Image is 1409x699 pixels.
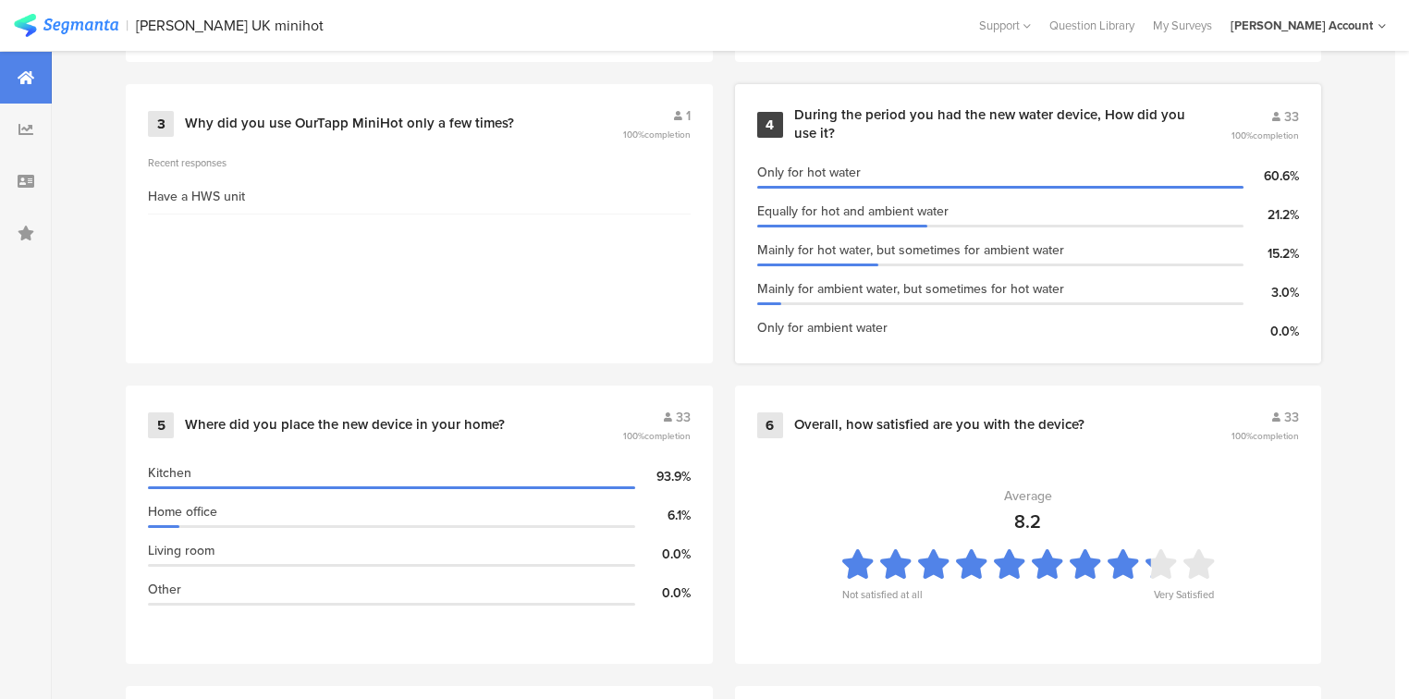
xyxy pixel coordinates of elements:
[794,106,1187,142] div: During the period you had the new water device, How did you use it?
[1244,244,1299,264] div: 15.2%
[136,17,324,34] div: [PERSON_NAME] UK minihot
[635,506,691,525] div: 6.1%
[757,202,949,221] span: Equally for hot and ambient water
[757,163,861,182] span: Only for hot water
[148,187,245,206] div: Have a HWS unit
[757,240,1064,260] span: Mainly for hot water, but sometimes for ambient water
[1040,17,1144,34] a: Question Library
[1244,322,1299,341] div: 0.0%
[148,502,217,521] span: Home office
[1231,429,1299,443] span: 100%
[686,106,691,126] span: 1
[148,412,174,438] div: 5
[1244,166,1299,186] div: 60.6%
[623,429,691,443] span: 100%
[644,128,691,141] span: completion
[148,155,691,170] div: Recent responses
[676,408,691,427] span: 33
[1144,17,1221,34] a: My Surveys
[623,128,691,141] span: 100%
[148,111,174,137] div: 3
[148,463,191,483] span: Kitchen
[757,412,783,438] div: 6
[757,318,888,337] span: Only for ambient water
[635,583,691,603] div: 0.0%
[794,416,1084,435] div: Overall, how satisfied are you with the device?
[635,545,691,564] div: 0.0%
[635,467,691,486] div: 93.9%
[148,580,181,599] span: Other
[1231,129,1299,142] span: 100%
[1231,17,1373,34] div: [PERSON_NAME] Account
[1244,283,1299,302] div: 3.0%
[1244,205,1299,225] div: 21.2%
[1253,129,1299,142] span: completion
[1154,587,1214,613] div: Very Satisfied
[185,416,505,435] div: Where did you place the new device in your home?
[1284,408,1299,427] span: 33
[757,112,783,138] div: 4
[979,11,1031,40] div: Support
[148,541,214,560] span: Living room
[126,15,129,36] div: |
[644,429,691,443] span: completion
[1253,429,1299,443] span: completion
[14,14,118,37] img: segmanta logo
[1014,508,1041,535] div: 8.2
[185,115,514,133] div: Why did you use OurTapp MiniHot only a few times?
[757,279,1064,299] span: Mainly for ambient water, but sometimes for hot water
[1004,486,1052,506] div: Average
[842,587,923,613] div: Not satisfied at all
[1284,107,1299,127] span: 33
